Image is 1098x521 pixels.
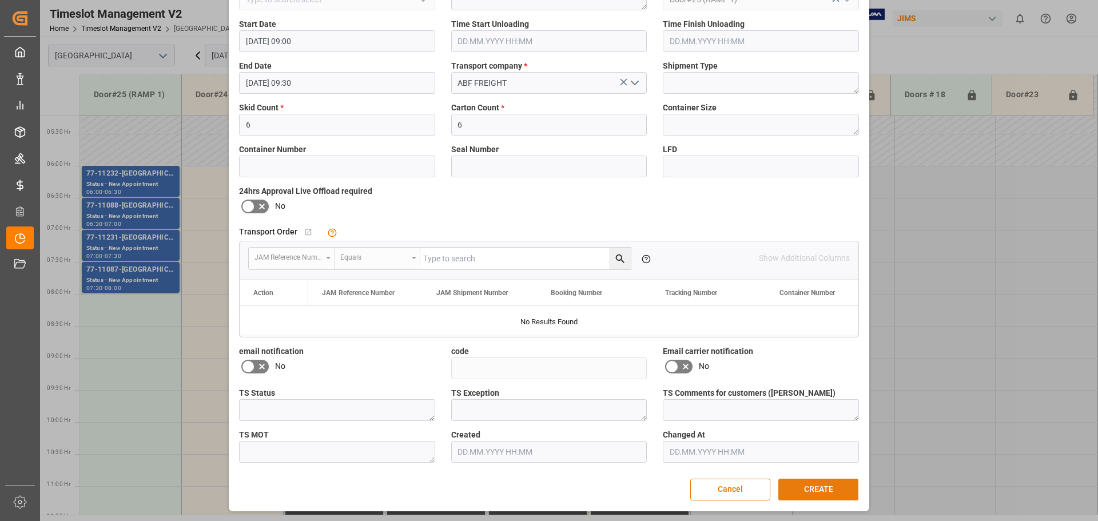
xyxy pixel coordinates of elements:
[239,345,304,357] span: email notification
[451,345,469,357] span: code
[451,429,480,441] span: Created
[436,289,508,297] span: JAM Shipment Number
[663,102,717,114] span: Container Size
[663,30,859,52] input: DD.MM.YYYY HH:MM
[451,144,499,156] span: Seal Number
[699,360,709,372] span: No
[322,289,395,297] span: JAM Reference Number
[451,441,647,463] input: DD.MM.YYYY HH:MM
[663,345,753,357] span: Email carrier notification
[778,479,858,500] button: CREATE
[451,18,529,30] span: Time Start Unloading
[239,226,297,238] span: Transport Order
[239,18,276,30] span: Start Date
[451,387,499,399] span: TS Exception
[663,387,836,399] span: TS Comments for customers ([PERSON_NAME])
[239,72,435,94] input: DD.MM.YYYY HH:MM
[335,248,420,269] button: open menu
[239,185,372,197] span: 24hrs Approval Live Offload required
[690,479,770,500] button: Cancel
[626,74,643,92] button: open menu
[663,441,859,463] input: DD.MM.YYYY HH:MM
[254,249,322,263] div: JAM Reference Number
[663,144,677,156] span: LFD
[451,30,647,52] input: DD.MM.YYYY HH:MM
[275,360,285,372] span: No
[239,102,284,114] span: Skid Count
[551,289,602,297] span: Booking Number
[665,289,717,297] span: Tracking Number
[253,289,273,297] div: Action
[451,60,527,72] span: Transport company
[663,60,718,72] span: Shipment Type
[239,60,272,72] span: End Date
[340,249,408,263] div: Equals
[663,18,745,30] span: Time Finish Unloading
[609,248,631,269] button: search button
[239,30,435,52] input: DD.MM.YYYY HH:MM
[779,289,835,297] span: Container Number
[420,248,631,269] input: Type to search
[239,387,275,399] span: TS Status
[451,102,504,114] span: Carton Count
[239,144,306,156] span: Container Number
[663,429,705,441] span: Changed At
[249,248,335,269] button: open menu
[275,200,285,212] span: No
[239,429,269,441] span: TS MOT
